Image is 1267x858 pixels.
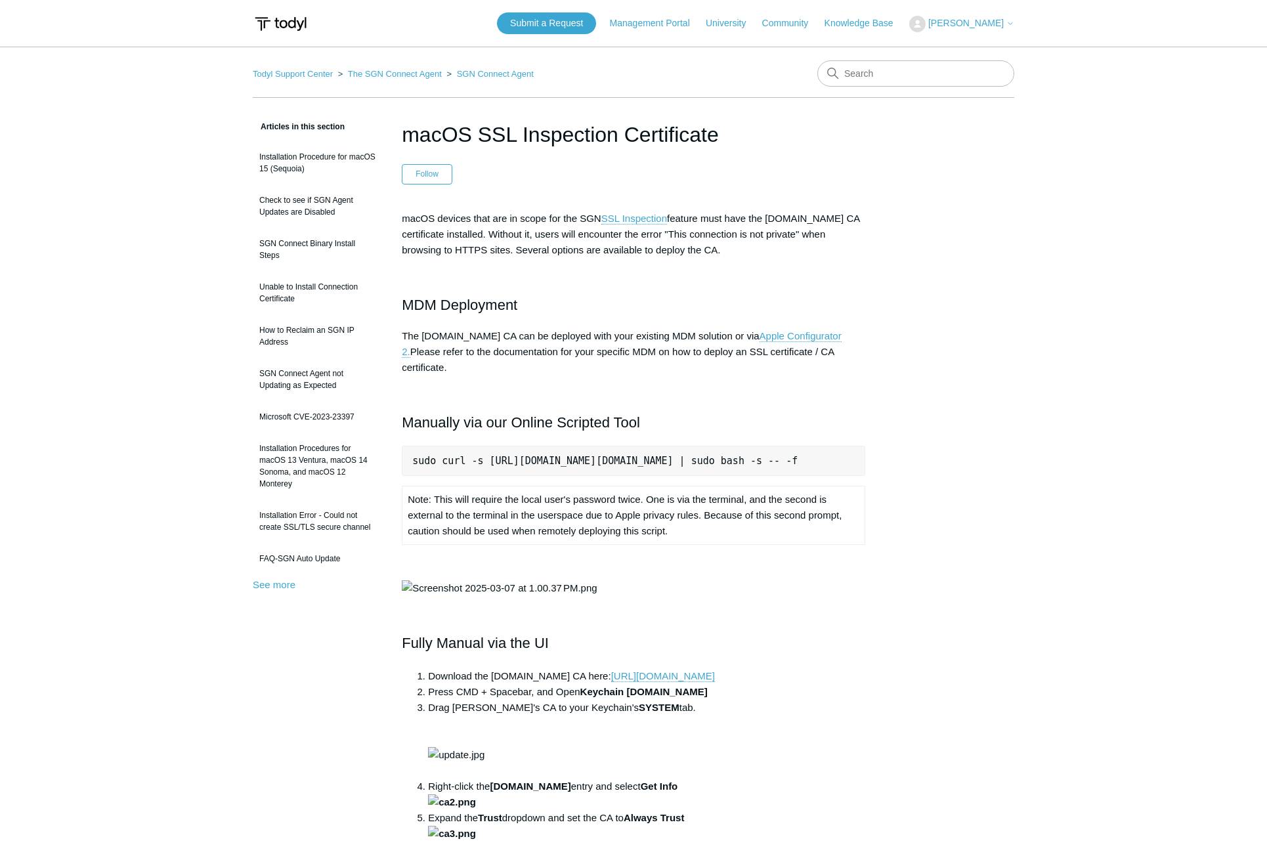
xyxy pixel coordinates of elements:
button: [PERSON_NAME] [909,16,1014,32]
span: Articles in this section [253,122,345,131]
a: Microsoft CVE-2023-23397 [253,404,382,429]
a: University [706,16,759,30]
a: SGN Connect Binary Install Steps [253,231,382,268]
a: See more [253,579,295,590]
a: Unable to Install Connection Certificate [253,274,382,311]
h2: Manually via our Online Scripted Tool [402,411,865,434]
img: ca3.png [428,826,476,842]
strong: Keychain [DOMAIN_NAME] [580,686,708,697]
a: SGN Connect Agent not Updating as Expected [253,361,382,398]
a: Installation Procedures for macOS 13 Ventura, macOS 14 Sonoma, and macOS 12 Monterey [253,436,382,496]
li: Todyl Support Center [253,69,335,79]
a: Knowledge Base [825,16,907,30]
li: Download the [DOMAIN_NAME] CA here: [428,668,865,684]
li: Right-click the entry and select [428,779,865,810]
p: The [DOMAIN_NAME] CA can be deployed with your existing MDM solution or via Please refer to the d... [402,328,865,375]
a: Community [762,16,822,30]
li: SGN Connect Agent [444,69,533,79]
a: FAQ-SGN Auto Update [253,546,382,571]
h2: Fully Manual via the UI [402,632,865,654]
a: Todyl Support Center [253,69,333,79]
a: Submit a Request [497,12,596,34]
h2: MDM Deployment [402,293,865,316]
a: SGN Connect Agent [457,69,534,79]
td: Note: This will require the local user's password twice. One is via the terminal, and the second ... [402,486,865,545]
img: ca2.png [428,794,476,810]
strong: [DOMAIN_NAME] [490,781,570,792]
img: Todyl Support Center Help Center home page [253,12,309,36]
span: [PERSON_NAME] [928,18,1004,28]
li: Drag [PERSON_NAME]'s CA to your Keychain's tab. [428,700,865,779]
li: Press CMD + Spacebar, and Open [428,684,865,700]
input: Search [817,60,1014,87]
h1: macOS SSL Inspection Certificate [402,119,865,150]
li: The SGN Connect Agent [335,69,444,79]
strong: Always Trust [428,812,684,839]
a: [URL][DOMAIN_NAME] [611,670,715,682]
strong: Get Info [428,781,677,807]
button: Follow Article [402,164,452,184]
img: update.jpg [428,747,484,763]
a: How to Reclaim an SGN IP Address [253,318,382,354]
a: The SGN Connect Agent [348,69,442,79]
pre: sudo curl -s [URL][DOMAIN_NAME][DOMAIN_NAME] | sudo bash -s -- -f [402,446,865,476]
img: Screenshot 2025-03-07 at 1.00.37 PM.png [402,580,597,596]
p: macOS devices that are in scope for the SGN feature must have the [DOMAIN_NAME] CA certificate in... [402,211,865,258]
a: Check to see if SGN Agent Updates are Disabled [253,188,382,225]
a: Apple Configurator 2. [402,330,841,358]
a: Management Portal [610,16,703,30]
strong: SYSTEM [639,702,679,713]
strong: Trust [478,812,502,823]
a: SSL Inspection [601,213,667,225]
a: Installation Procedure for macOS 15 (Sequoia) [253,144,382,181]
a: Installation Error - Could not create SSL/TLS secure channel [253,503,382,540]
